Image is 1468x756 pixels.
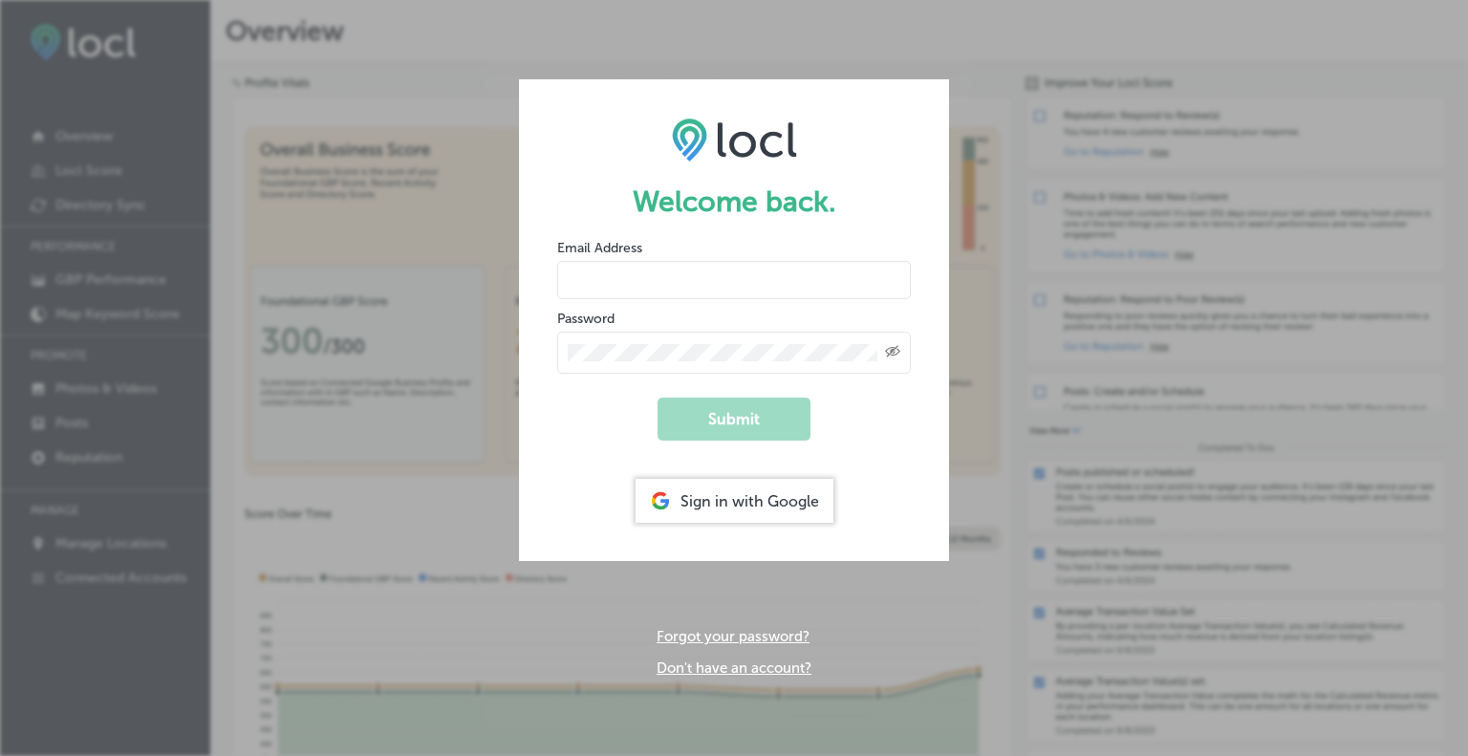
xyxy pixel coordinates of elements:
[658,398,810,441] button: Submit
[557,240,642,256] label: Email Address
[657,628,810,645] a: Forgot your password?
[636,479,833,523] div: Sign in with Google
[557,184,911,219] h1: Welcome back.
[672,118,797,162] img: LOCL logo
[557,311,615,327] label: Password
[885,344,900,361] span: Toggle password visibility
[657,659,811,677] a: Don't have an account?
